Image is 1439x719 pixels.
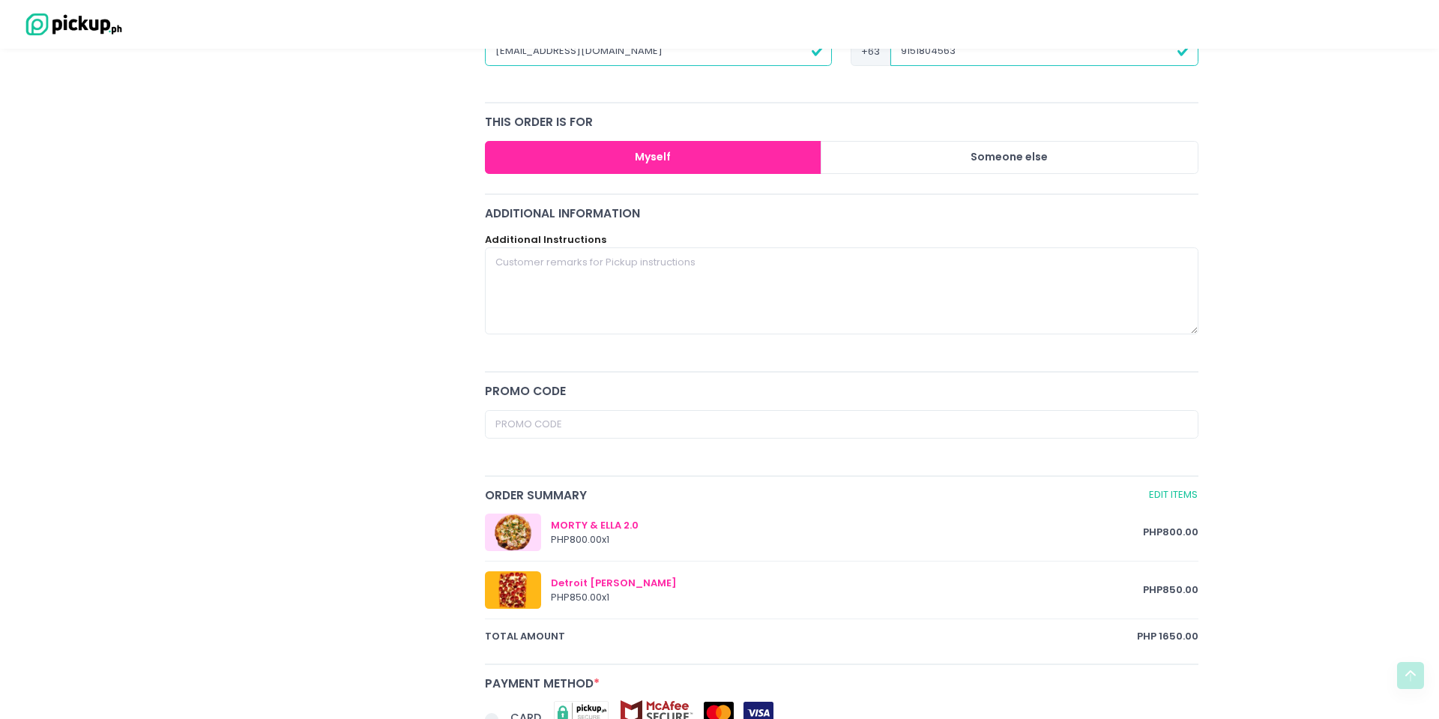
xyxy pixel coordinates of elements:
div: Detroit [PERSON_NAME] [551,576,1143,591]
div: PHP 850.00 x 1 [551,590,1143,605]
span: PHP 850.00 [1143,583,1198,598]
div: Promo code [485,382,1198,400]
a: Edit Items [1148,487,1198,504]
div: Additional Information [485,205,1198,222]
span: +63 [851,37,890,65]
input: Promo Code [485,410,1198,439]
div: Payment Method [485,675,1198,692]
input: Email [485,37,832,65]
button: Someone else [821,141,1198,175]
div: MORTY & ELLA 2.0 [551,518,1143,533]
span: Order Summary [485,487,1145,504]
div: PHP 800.00 x 1 [551,532,1143,547]
span: PHP 800.00 [1143,525,1198,540]
div: Large button group [485,141,1198,175]
img: logo [19,11,124,37]
div: this order is for [485,113,1198,130]
span: PHP 1650.00 [1137,629,1198,644]
span: total amount [485,629,1137,644]
button: Myself [485,141,821,175]
input: Contact Number [890,37,1198,65]
label: Additional Instructions [485,232,606,247]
